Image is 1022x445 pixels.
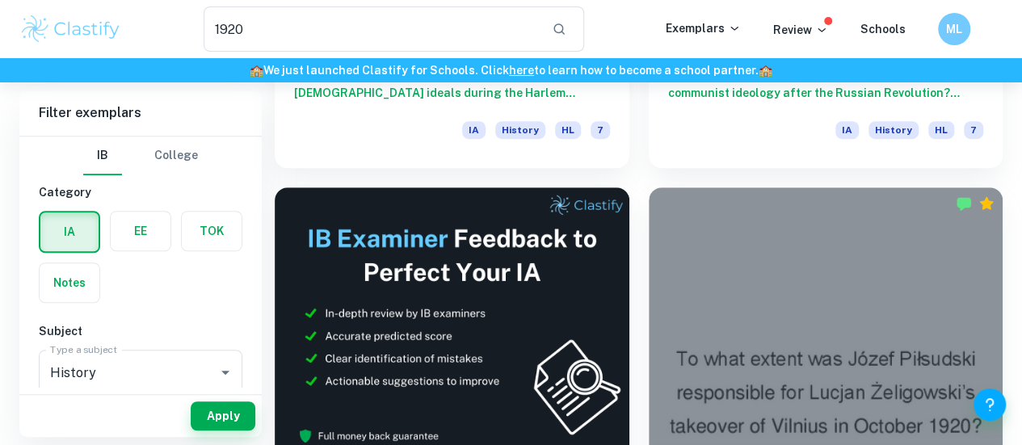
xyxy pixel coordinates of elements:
span: HL [555,121,581,139]
button: Notes [40,263,99,302]
p: Review [773,21,828,39]
button: TOK [182,212,242,250]
span: 7 [591,121,610,139]
span: History [868,121,919,139]
h6: ML [945,20,964,38]
span: IA [835,121,859,139]
span: 🏫 [759,64,772,77]
h6: We just launched Clastify for Schools. Click to learn how to become a school partner. [3,61,1019,79]
button: EE [111,212,170,250]
button: Apply [191,401,255,430]
h6: Category [39,183,242,201]
span: 7 [964,121,983,139]
h6: Filter exemplars [19,90,262,136]
button: Open [214,361,237,384]
div: Premium [978,195,995,212]
button: College [154,136,198,175]
span: 🏫 [250,64,263,77]
div: Filter type choice [83,136,198,175]
button: Help and Feedback [974,388,1006,421]
p: Exemplars [666,19,741,37]
a: Schools [860,23,906,36]
span: History [495,121,545,139]
input: Search for any exemplars... [204,6,539,52]
img: Marked [956,195,972,212]
button: IA [40,212,99,251]
img: Clastify logo [19,13,122,45]
button: IB [83,136,122,175]
label: Type a subject [50,342,117,356]
span: HL [928,121,954,139]
span: IA [462,121,486,139]
button: ML [938,13,970,45]
h6: Subject [39,322,242,340]
a: here [509,64,534,77]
